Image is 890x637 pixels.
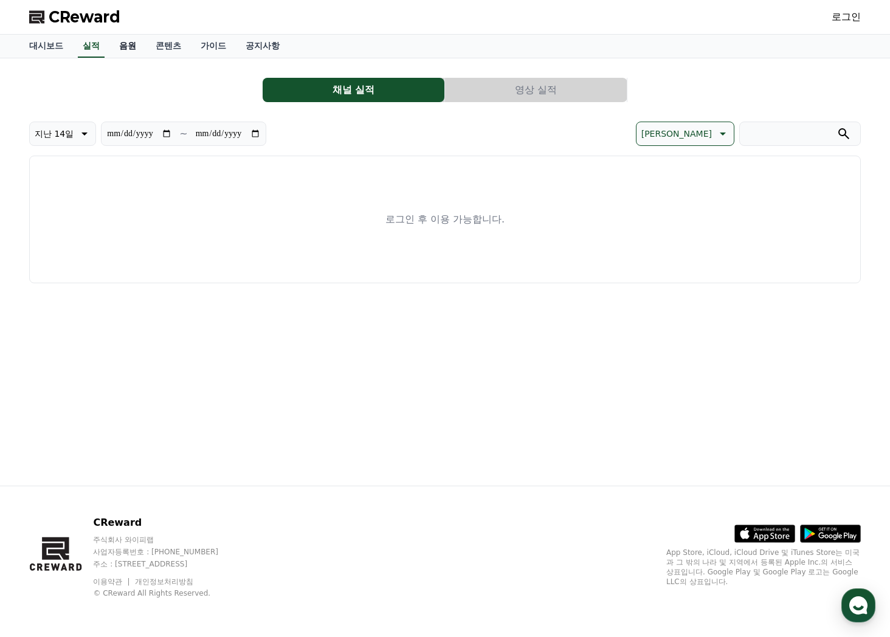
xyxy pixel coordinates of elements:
p: CReward [93,515,241,530]
button: 영상 실적 [445,78,627,102]
a: 가이드 [191,35,236,58]
a: 대시보드 [19,35,73,58]
button: 지난 14일 [29,122,96,146]
a: 콘텐츠 [146,35,191,58]
p: 로그인 후 이용 가능합니다. [385,212,505,227]
a: 영상 실적 [445,78,627,102]
span: 대화 [111,404,126,414]
a: 음원 [109,35,146,58]
p: 지난 14일 [35,125,74,142]
span: 설정 [188,404,202,413]
p: 주식회사 와이피랩 [93,535,241,545]
span: 홈 [38,404,46,413]
a: CReward [29,7,120,27]
p: ~ [179,126,187,141]
a: 설정 [157,385,233,416]
button: 채널 실적 [263,78,444,102]
a: 공지사항 [236,35,289,58]
a: 개인정보처리방침 [135,577,193,586]
a: 홈 [4,385,80,416]
p: 사업자등록번호 : [PHONE_NUMBER] [93,547,241,557]
a: 이용약관 [93,577,131,586]
a: 대화 [80,385,157,416]
a: 로그인 [832,10,861,24]
button: [PERSON_NAME] [636,122,734,146]
p: [PERSON_NAME] [641,125,712,142]
p: © CReward All Rights Reserved. [93,588,241,598]
p: App Store, iCloud, iCloud Drive 및 iTunes Store는 미국과 그 밖의 나라 및 지역에서 등록된 Apple Inc.의 서비스 상표입니다. Goo... [666,548,861,587]
span: CReward [49,7,120,27]
a: 실적 [78,35,105,58]
p: 주소 : [STREET_ADDRESS] [93,559,241,569]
